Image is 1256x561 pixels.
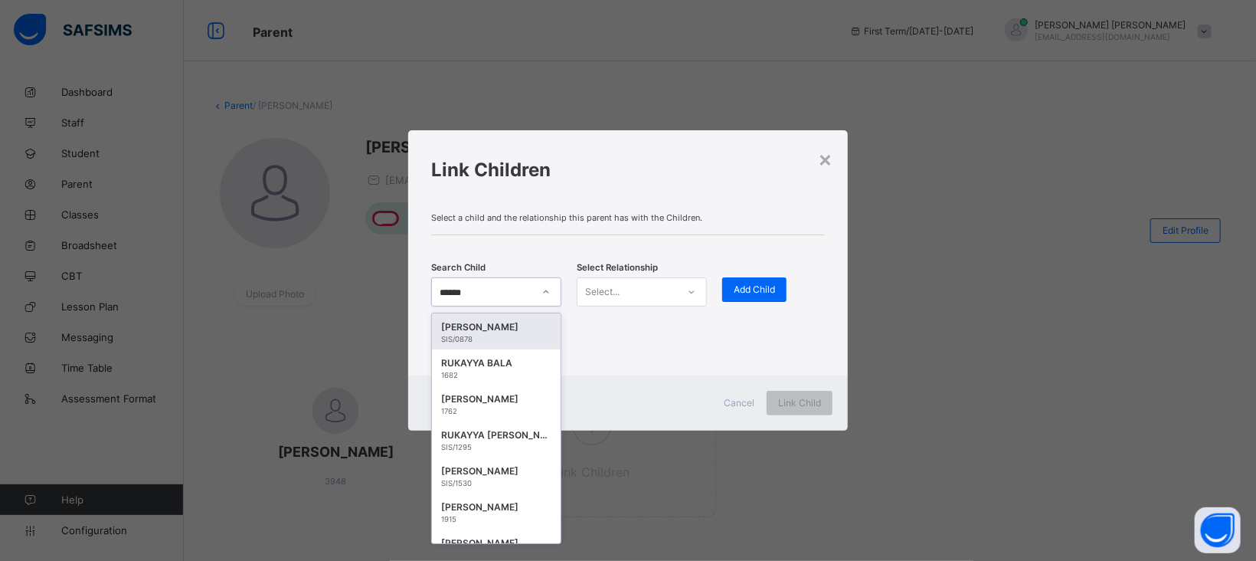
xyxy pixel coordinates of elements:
[441,392,551,407] div: [PERSON_NAME]
[441,320,551,335] div: [PERSON_NAME]
[734,284,775,295] span: Add Child
[441,536,551,551] div: [PERSON_NAME]
[441,428,551,443] div: RUKAYYA [PERSON_NAME]
[431,262,486,273] span: Search Child
[441,356,551,371] div: RUKAYYA BALA
[1195,507,1241,553] button: Open asap
[441,443,551,451] div: SIS/1295
[441,479,551,487] div: SIS/1530
[441,464,551,479] div: [PERSON_NAME]
[577,262,658,273] span: Select Relationship
[585,277,620,307] div: Select...
[724,397,754,408] span: Cancel
[441,515,551,523] div: 1915
[441,407,551,415] div: 1762
[431,212,825,223] span: Select a child and the relationship this parent has with the Children.
[778,397,821,408] span: Link Child
[818,146,832,172] div: ×
[441,500,551,515] div: [PERSON_NAME]
[441,371,551,379] div: 1682
[441,335,551,343] div: SIS/0878
[431,159,825,181] h1: Link Children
